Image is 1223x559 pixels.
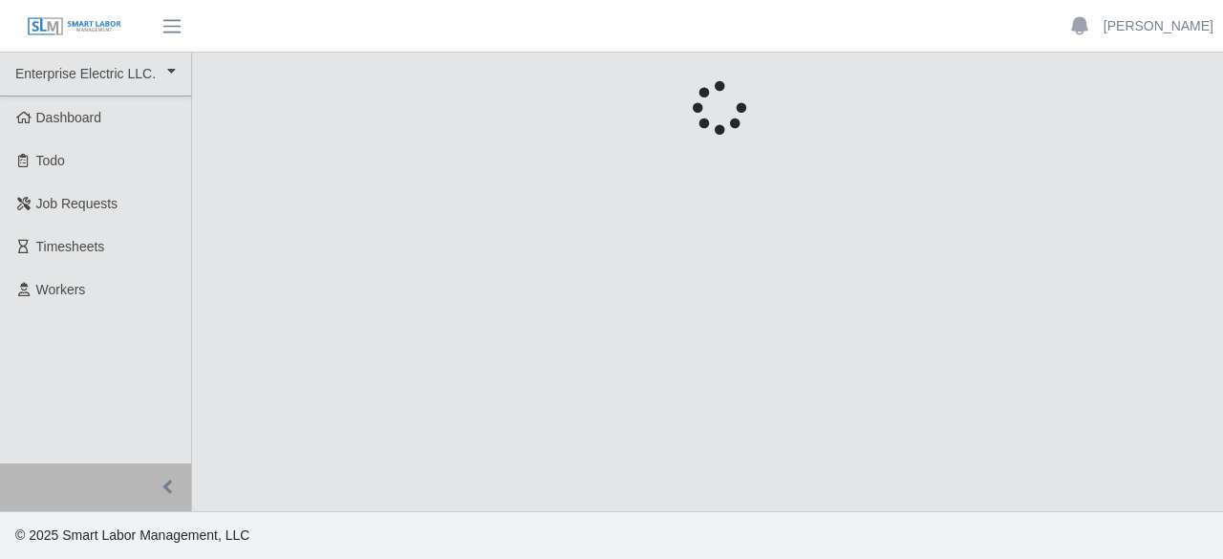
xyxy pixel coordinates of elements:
img: SLM Logo [27,16,122,37]
a: [PERSON_NAME] [1104,16,1213,36]
span: Job Requests [36,196,118,211]
span: Workers [36,282,86,297]
span: © 2025 Smart Labor Management, LLC [15,527,249,543]
span: Dashboard [36,110,102,125]
span: Todo [36,153,65,168]
span: Timesheets [36,239,105,254]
